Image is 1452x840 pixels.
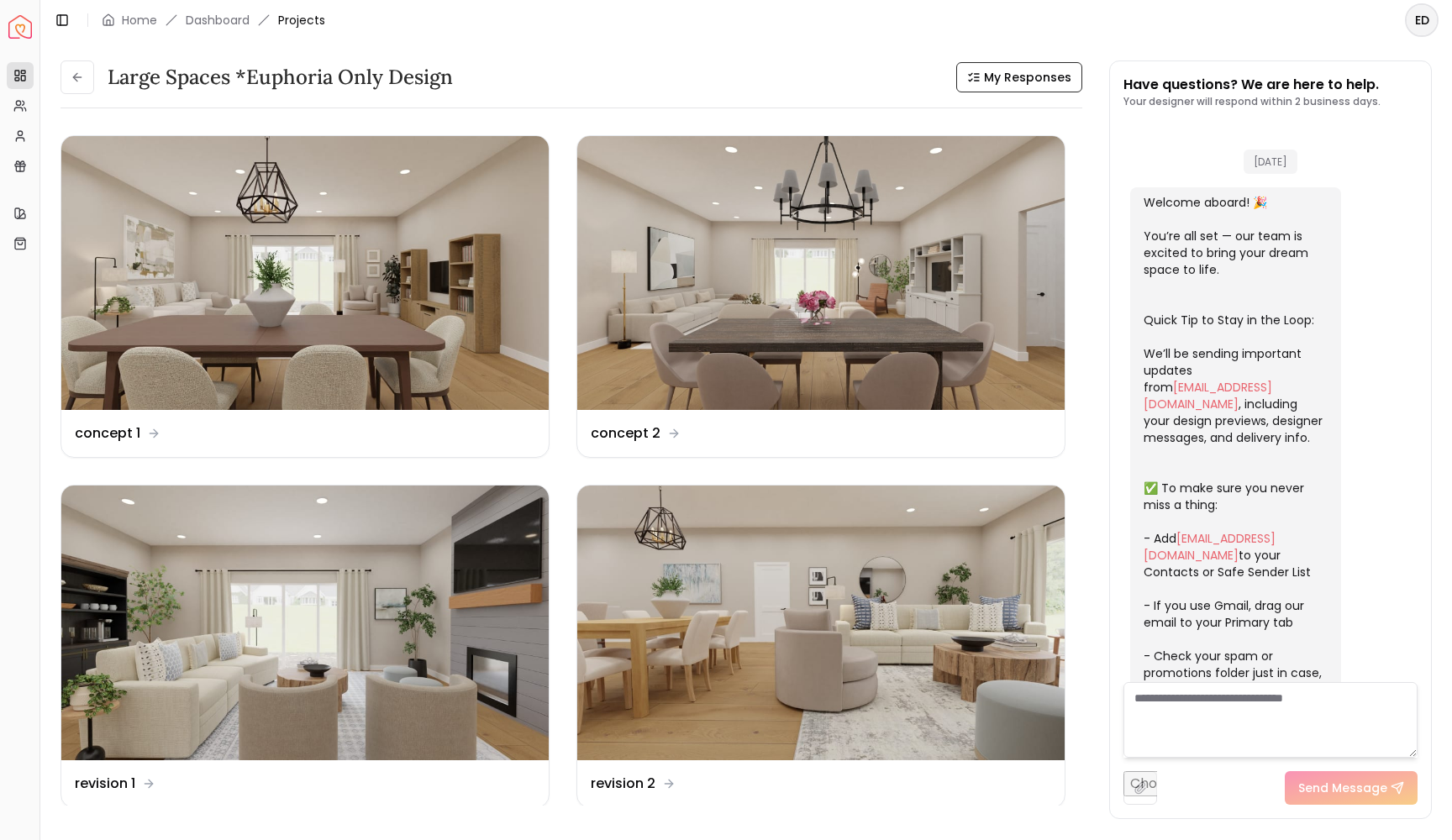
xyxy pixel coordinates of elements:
[60,135,550,458] a: concept 1concept 1
[591,774,655,794] dd: revision 2
[591,423,660,444] dd: concept 2
[1123,95,1381,108] p: Your designer will respond within 2 business days.
[956,62,1082,92] button: My Responses
[60,485,550,807] a: revision 1revision 1
[1123,75,1381,95] p: Have questions? We are here to help.
[61,486,549,759] img: revision 1
[8,15,32,39] img: Spacejoy Logo
[278,12,325,29] span: Projects
[577,486,1065,759] img: revision 2
[75,423,140,444] dd: concept 1
[122,12,157,29] a: Home
[1407,5,1437,35] span: ED
[61,136,549,410] img: concept 1
[1144,530,1276,564] a: [EMAIL_ADDRESS][DOMAIN_NAME]
[1405,3,1439,37] button: ED
[576,135,1065,458] a: concept 2concept 2
[576,485,1065,807] a: revision 2revision 2
[8,15,32,39] a: Spacejoy
[984,69,1071,86] span: My Responses
[186,12,250,29] a: Dashboard
[1244,150,1297,174] span: [DATE]
[1144,379,1272,412] a: [EMAIL_ADDRESS][DOMAIN_NAME]
[102,12,325,29] nav: breadcrumb
[108,64,453,91] h3: Large Spaces *Euphoria Only design
[75,774,135,794] dd: revision 1
[577,136,1065,410] img: concept 2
